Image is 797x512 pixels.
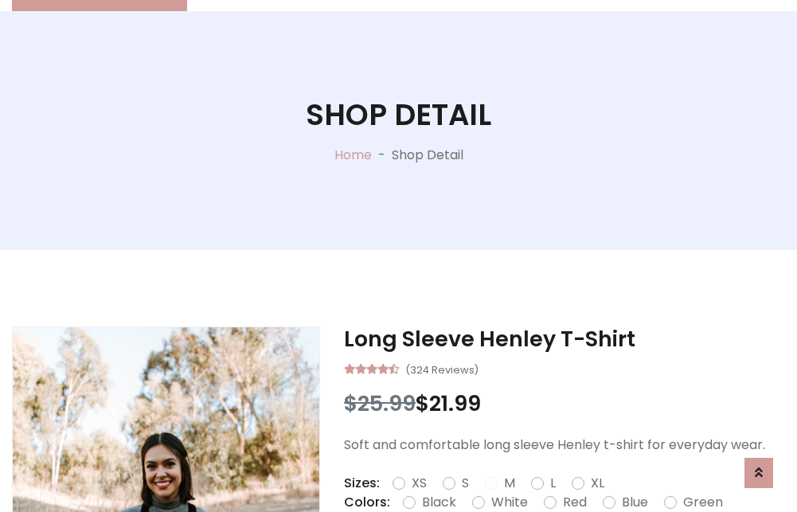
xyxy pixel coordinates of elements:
p: Shop Detail [392,146,463,165]
label: Black [422,493,456,512]
label: White [491,493,528,512]
p: Soft and comfortable long sleeve Henley t-shirt for everyday wear. [344,436,785,455]
label: Green [683,493,723,512]
p: - [372,146,392,165]
label: Blue [622,493,648,512]
label: L [550,474,556,493]
span: $25.99 [344,389,416,418]
label: XL [591,474,604,493]
p: Colors: [344,493,390,512]
a: Home [334,146,372,164]
h1: Shop Detail [306,97,491,132]
label: M [504,474,515,493]
p: Sizes: [344,474,380,493]
span: 21.99 [429,389,481,418]
label: S [462,474,469,493]
h3: Long Sleeve Henley T-Shirt [344,326,785,352]
h3: $ [344,391,785,416]
label: Red [563,493,587,512]
small: (324 Reviews) [405,359,479,378]
label: XS [412,474,427,493]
